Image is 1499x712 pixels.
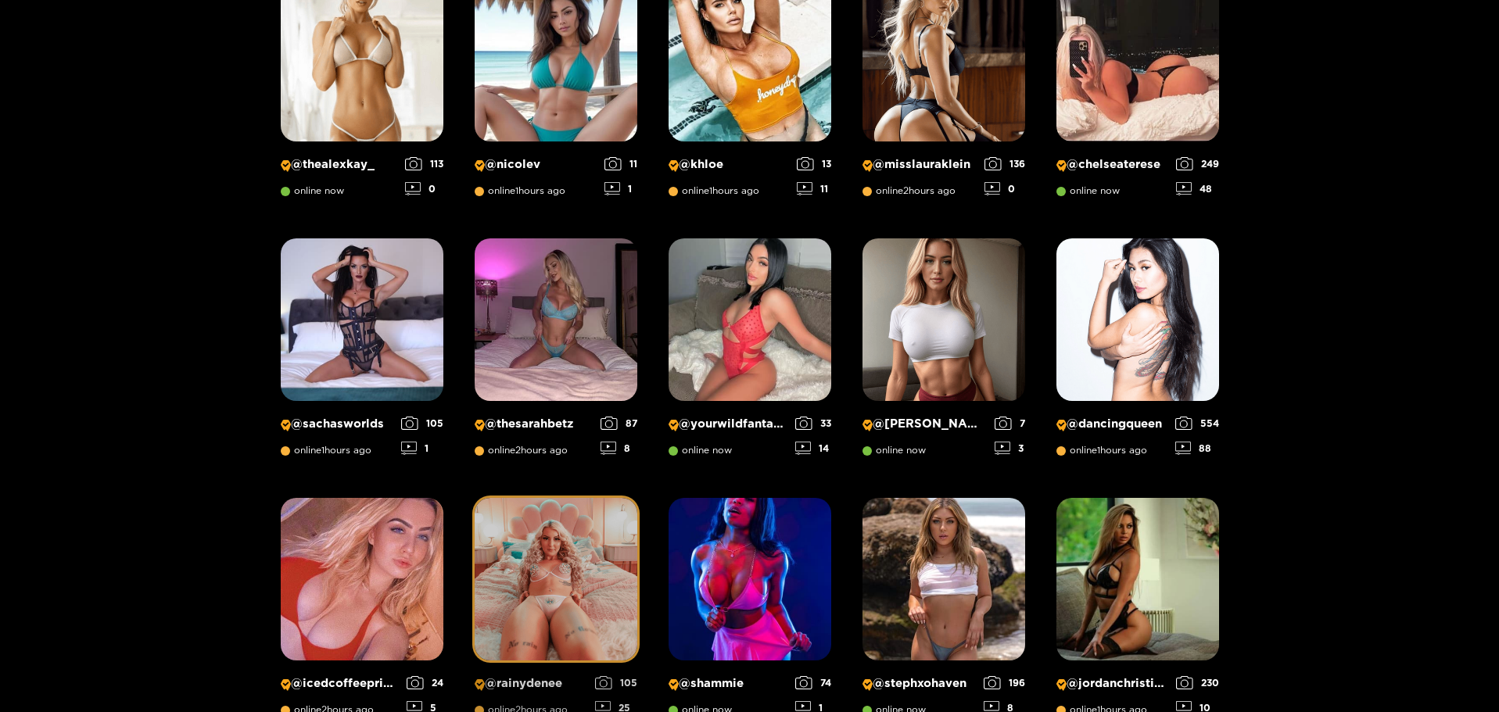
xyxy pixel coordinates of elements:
[1056,185,1120,196] span: online now
[1056,238,1219,467] a: Creator Profile Image: dancingqueen@dancingqueenonline1hours ago55488
[995,417,1025,430] div: 7
[669,238,831,401] img: Creator Profile Image: yourwildfantasyy69
[475,238,637,467] a: Creator Profile Image: thesarahbetz@thesarahbetzonline2hours ago878
[281,157,397,172] p: @ thealexkay_
[669,498,831,660] img: Creator Profile Image: shammie
[669,185,759,196] span: online 1 hours ago
[797,182,831,195] div: 11
[281,445,371,456] span: online 1 hours ago
[604,182,637,195] div: 1
[281,417,393,431] p: @ sachasworlds
[995,442,1025,455] div: 3
[797,157,831,170] div: 13
[984,676,1025,689] div: 196
[862,676,976,691] p: @ stephxohaven
[401,417,443,430] div: 105
[862,185,956,196] span: online 2 hours ago
[1056,676,1168,691] p: @ jordanchristine_15
[795,442,831,455] div: 14
[475,445,568,456] span: online 2 hours ago
[984,182,1025,195] div: 0
[862,238,1025,467] a: Creator Profile Image: michelle@[PERSON_NAME]online now73
[281,676,399,691] p: @ icedcoffeeprincess
[984,157,1025,170] div: 136
[475,676,587,691] p: @ rainydenee
[669,157,789,172] p: @ khloe
[669,676,787,691] p: @ shammie
[1176,676,1219,689] div: 230
[407,676,443,689] div: 24
[862,417,987,431] p: @ [PERSON_NAME]
[601,417,637,430] div: 87
[795,417,831,430] div: 33
[1176,157,1219,170] div: 249
[862,498,1025,660] img: Creator Profile Image: stephxohaven
[595,676,637,689] div: 105
[669,445,732,456] span: online now
[1056,417,1167,431] p: @ dancingqueen
[281,238,443,467] a: Creator Profile Image: sachasworlds@sachasworldsonline1hours ago1051
[1056,238,1219,401] img: Creator Profile Image: dancingqueen
[669,417,787,431] p: @ yourwildfantasyy69
[475,238,637,401] img: Creator Profile Image: thesarahbetz
[281,498,443,660] img: Creator Profile Image: icedcoffeeprincess
[475,157,597,172] p: @ nicolev
[604,157,637,170] div: 11
[1056,498,1219,660] img: Creator Profile Image: jordanchristine_15
[601,442,637,455] div: 8
[1176,182,1219,195] div: 48
[1056,157,1168,172] p: @ chelseaterese
[405,182,443,195] div: 0
[1175,417,1219,430] div: 554
[862,157,977,172] p: @ misslauraklein
[475,185,565,196] span: online 1 hours ago
[795,676,831,689] div: 74
[281,238,443,401] img: Creator Profile Image: sachasworlds
[281,185,344,196] span: online now
[405,157,443,170] div: 113
[475,498,637,660] img: Creator Profile Image: rainydenee
[862,238,1025,401] img: Creator Profile Image: michelle
[1175,442,1219,455] div: 88
[669,238,831,467] a: Creator Profile Image: yourwildfantasyy69@yourwildfantasyy69online now3314
[475,417,593,431] p: @ thesarahbetz
[862,445,926,456] span: online now
[1056,445,1147,456] span: online 1 hours ago
[401,442,443,455] div: 1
